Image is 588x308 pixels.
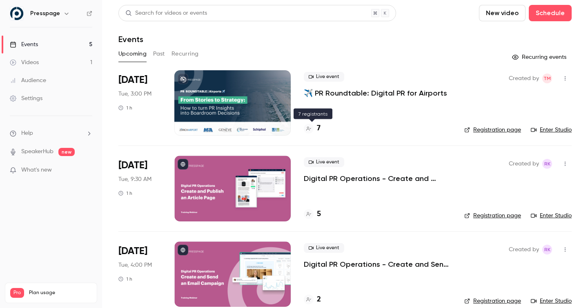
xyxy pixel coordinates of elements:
span: [DATE] [118,245,147,258]
div: Nov 4 Tue, 9:30 AM (Europe/Amsterdam) [118,156,161,221]
button: New video [479,5,526,21]
span: Tue, 3:00 PM [118,90,151,98]
span: Pro [10,288,24,298]
span: [DATE] [118,159,147,172]
div: 1 h [118,105,132,111]
a: Enter Studio [531,126,572,134]
span: RK [544,245,550,254]
a: Registration page [464,297,521,305]
button: Recurring events [508,51,572,64]
h1: Events [118,34,143,44]
div: Videos [10,58,39,67]
div: Search for videos or events [125,9,207,18]
li: help-dropdown-opener [10,129,92,138]
h6: Presspage [30,9,60,18]
span: RK [544,159,550,169]
a: ✈️ PR Roundtable: Digital PR for Airports [304,88,447,98]
span: Robin Kleine [542,159,552,169]
span: Created by [509,74,539,83]
span: new [58,148,75,156]
div: Audience [10,76,46,85]
div: Nov 18 Tue, 4:00 PM (Europe/Amsterdam) [118,241,161,307]
span: Plan usage [29,290,92,296]
a: Registration page [464,212,521,220]
span: Help [21,129,33,138]
span: Teis Meijer [542,74,552,83]
span: TM [543,74,551,83]
iframe: Noticeable Trigger [82,167,92,174]
button: Past [153,47,165,60]
h4: 2 [317,294,321,305]
div: Oct 21 Tue, 3:00 PM (Europe/Amsterdam) [118,70,161,136]
button: Upcoming [118,47,147,60]
span: [DATE] [118,74,147,87]
div: Settings [10,94,42,103]
span: What's new [21,166,52,174]
button: Recurring [171,47,199,60]
span: Tue, 4:00 PM [118,261,152,269]
a: SpeakerHub [21,147,53,156]
span: Created by [509,245,539,254]
a: Digital PR Operations - Create and Send an Email Campaign [304,259,451,269]
a: 2 [304,294,321,305]
div: 1 h [118,190,132,196]
a: Enter Studio [531,212,572,220]
span: Live event [304,243,344,253]
div: 1 h [118,276,132,282]
span: Live event [304,157,344,167]
img: Presspage [10,7,23,20]
a: Registration page [464,126,521,134]
a: Enter Studio [531,297,572,305]
a: Digital PR Operations - Create and Publish an Article Page [304,174,451,183]
span: Live event [304,72,344,82]
a: 5 [304,209,321,220]
span: Tue, 9:30 AM [118,175,151,183]
h4: 7 [317,123,321,134]
button: Schedule [529,5,572,21]
span: Created by [509,159,539,169]
div: Events [10,40,38,49]
h4: 5 [317,209,321,220]
span: Robin Kleine [542,245,552,254]
a: 7 [304,123,321,134]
